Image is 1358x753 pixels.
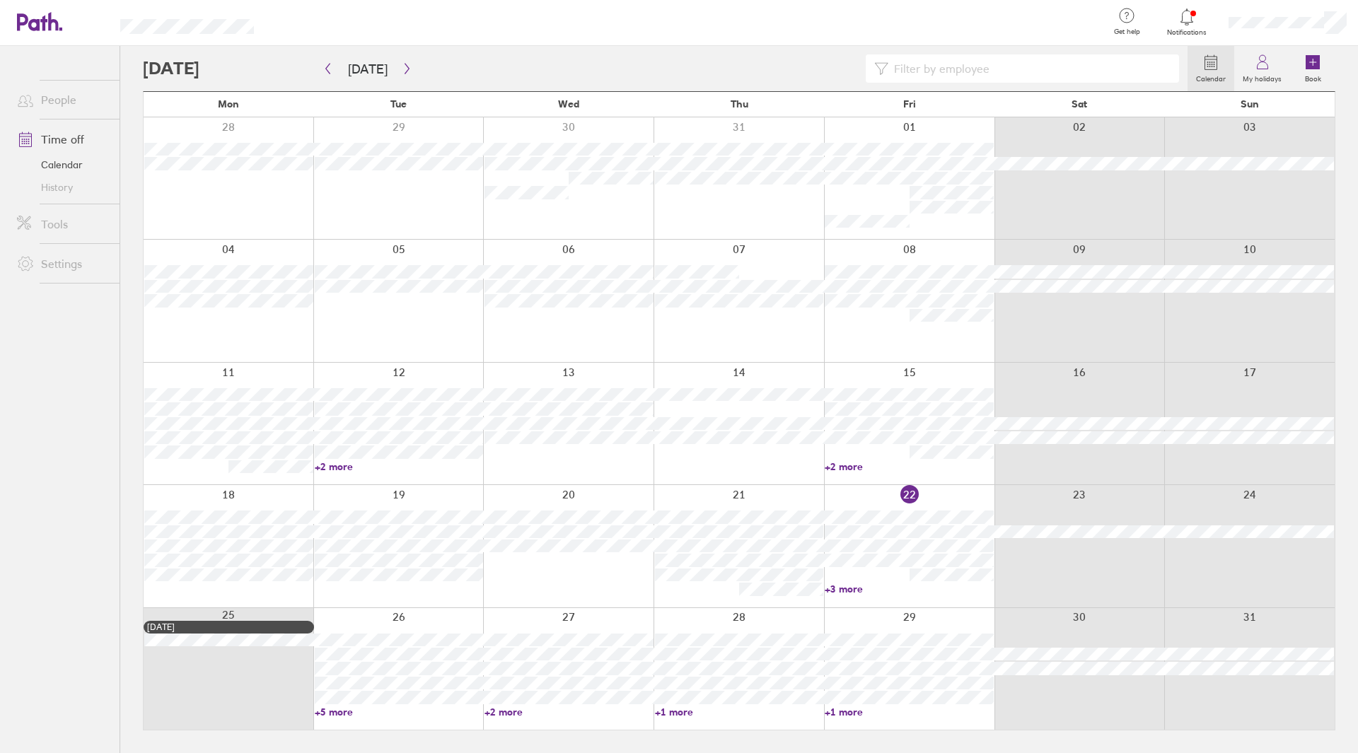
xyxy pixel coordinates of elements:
a: Notifications [1164,7,1210,37]
span: Thu [731,98,748,110]
span: Sat [1072,98,1087,110]
span: Notifications [1164,28,1210,37]
a: +2 more [825,460,994,473]
a: +3 more [825,583,994,595]
input: Filter by employee [888,55,1171,82]
a: Calendar [1188,46,1234,91]
a: People [6,86,120,114]
label: My holidays [1234,71,1290,83]
span: Wed [558,98,579,110]
a: +1 more [825,706,994,718]
a: +5 more [315,706,484,718]
span: Fri [903,98,916,110]
label: Book [1296,71,1330,83]
div: [DATE] [147,622,311,632]
a: +2 more [315,460,484,473]
button: [DATE] [337,57,399,81]
a: +1 more [655,706,824,718]
a: Time off [6,125,120,153]
a: History [6,176,120,199]
a: Calendar [6,153,120,176]
a: Settings [6,250,120,278]
a: Book [1290,46,1335,91]
span: Tue [390,98,407,110]
label: Calendar [1188,71,1234,83]
a: My holidays [1234,46,1290,91]
a: Tools [6,210,120,238]
span: Get help [1104,28,1150,36]
span: Sun [1241,98,1259,110]
span: Mon [218,98,239,110]
a: +2 more [484,706,654,718]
